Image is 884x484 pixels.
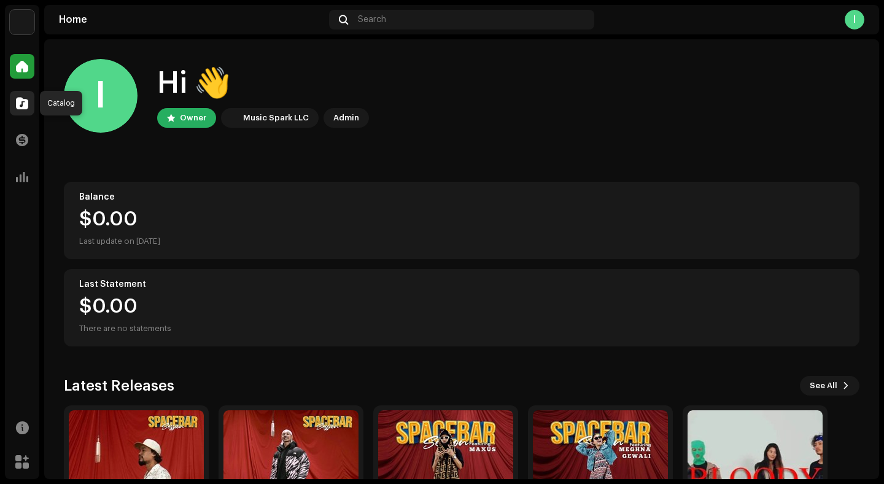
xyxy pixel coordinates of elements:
div: I [845,10,864,29]
div: Balance [79,192,844,202]
button: See All [800,376,859,396]
div: Home [59,15,324,25]
div: Last update on [DATE] [79,234,844,249]
div: There are no statements [79,321,171,336]
div: Music Spark LLC [243,111,309,125]
span: Search [358,15,386,25]
div: Owner [180,111,206,125]
div: I [64,59,138,133]
img: bc4c4277-71b2-49c5-abdf-ca4e9d31f9c1 [10,10,34,34]
re-o-card-value: Balance [64,182,859,259]
div: Hi 👋 [157,64,369,103]
span: See All [810,373,837,398]
re-o-card-value: Last Statement [64,269,859,346]
img: bc4c4277-71b2-49c5-abdf-ca4e9d31f9c1 [223,111,238,125]
div: Last Statement [79,279,844,289]
h3: Latest Releases [64,376,174,396]
div: Admin [333,111,359,125]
